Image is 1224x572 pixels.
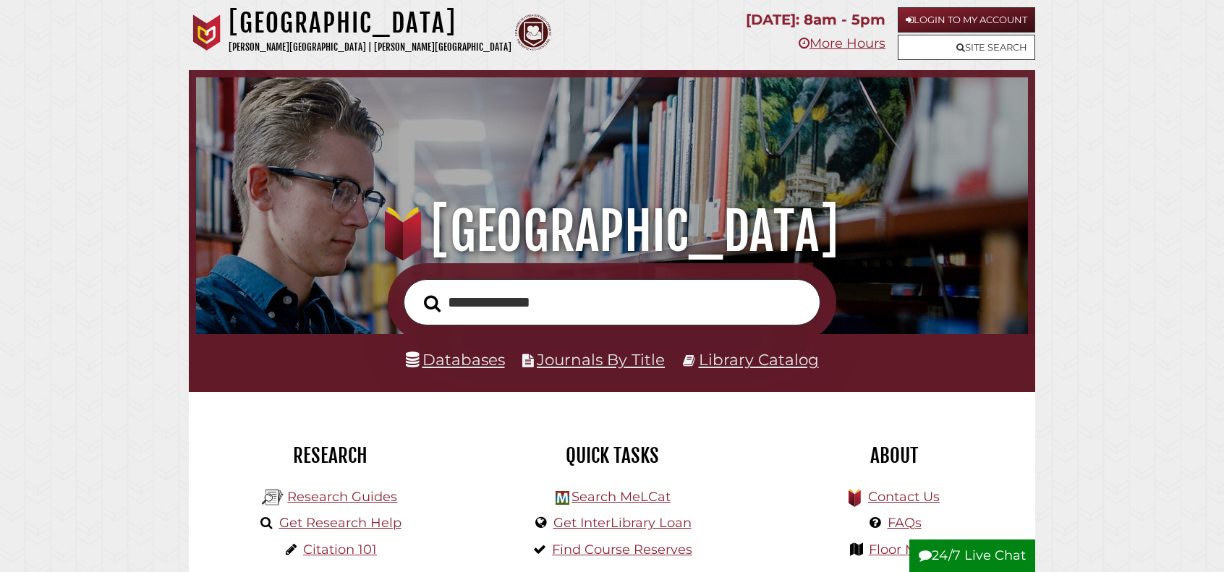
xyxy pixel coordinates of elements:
[571,489,671,505] a: Search MeLCat
[888,515,922,531] a: FAQs
[417,291,448,317] button: Search
[537,350,665,369] a: Journals By Title
[214,200,1009,263] h1: [GEOGRAPHIC_DATA]
[868,489,940,505] a: Contact Us
[898,35,1035,60] a: Site Search
[898,7,1035,33] a: Login to My Account
[556,491,569,505] img: Hekman Library Logo
[287,489,397,505] a: Research Guides
[303,542,377,558] a: Citation 101
[764,443,1024,468] h2: About
[279,515,401,531] a: Get Research Help
[482,443,742,468] h2: Quick Tasks
[406,350,505,369] a: Databases
[553,515,692,531] a: Get InterLibrary Loan
[229,39,511,56] p: [PERSON_NAME][GEOGRAPHIC_DATA] | [PERSON_NAME][GEOGRAPHIC_DATA]
[699,350,819,369] a: Library Catalog
[189,14,225,51] img: Calvin University
[424,294,441,312] i: Search
[515,14,551,51] img: Calvin Theological Seminary
[746,7,885,33] p: [DATE]: 8am - 5pm
[229,7,511,39] h1: [GEOGRAPHIC_DATA]
[552,542,692,558] a: Find Course Reserves
[200,443,460,468] h2: Research
[799,35,885,51] a: More Hours
[262,487,284,508] img: Hekman Library Logo
[869,542,940,558] a: Floor Maps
